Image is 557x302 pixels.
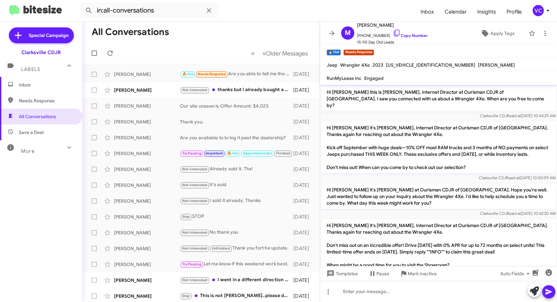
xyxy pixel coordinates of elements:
[340,62,370,68] span: Wrangler 4Xe
[376,268,389,280] span: Pause
[182,278,208,282] span: Not-Interested
[251,49,255,57] span: «
[114,134,180,141] div: [PERSON_NAME]
[9,27,74,43] a: Special Campaign
[114,118,180,125] div: [PERSON_NAME]
[527,5,550,16] button: VC
[292,87,314,93] div: [DATE]
[182,294,190,298] span: Stop
[292,245,314,252] div: [DATE]
[325,268,358,280] span: Templates
[415,2,439,21] a: Inbox
[479,175,556,180] span: Clarksville CDJR [DATE] 10:50:09 AM
[114,198,180,204] div: [PERSON_NAME]
[182,151,201,155] span: Try Pausing
[21,148,35,154] span: More
[248,47,312,60] nav: Page navigation example
[180,197,292,205] div: I sold it already. Thanks
[114,71,180,78] div: [PERSON_NAME]
[500,268,532,280] span: Auto Fields
[114,293,180,299] div: [PERSON_NAME]
[198,72,226,76] span: Needs Response
[80,3,218,18] input: Search
[357,21,427,29] span: [PERSON_NAME]
[292,166,314,173] div: [DATE]
[180,213,292,220] div: STOP
[321,184,556,209] p: Hi [PERSON_NAME] it's [PERSON_NAME] at Ourisman CDJR of [GEOGRAPHIC_DATA]. Hope you're well. Just...
[114,277,180,284] div: [PERSON_NAME]
[182,88,208,92] span: Not-Interested
[182,183,208,187] span: Not-Interested
[408,268,437,280] span: Mark Inactive
[292,229,314,236] div: [DATE]
[29,32,69,39] span: Special Campaign
[292,134,314,141] div: [DATE]
[363,268,395,280] button: Pause
[206,151,223,155] span: Important
[180,276,292,284] div: I went in a different direction with this vehicle. I already sold it. Thanks
[292,198,314,204] div: [DATE]
[114,245,180,252] div: [PERSON_NAME]
[327,75,362,81] span: RunMyLease Inc
[180,103,292,109] div: Our site unseen is Offer Amount: $4,025
[469,27,525,39] button: Apply Tags
[321,86,556,111] p: Hi [PERSON_NAME] this is [PERSON_NAME], Internet Director at Ourisman CDJR of [GEOGRAPHIC_DATA]. ...
[472,2,501,21] span: Insights
[19,113,56,120] span: All Conversations
[180,134,292,141] div: Are you available to bring it past the dealership?
[21,49,61,56] div: Clarksville CDJR
[182,230,208,235] span: Not-Interested
[292,103,314,109] div: [DATE]
[276,151,291,155] span: Finished
[180,292,292,300] div: This is not [PERSON_NAME]..please do not text again
[292,182,314,188] div: [DATE]
[393,33,427,38] a: Copy Number
[345,28,351,38] span: M
[266,50,308,57] span: Older Messages
[114,182,180,188] div: [PERSON_NAME]
[509,113,521,118] span: said at
[364,75,384,81] span: Engaged
[509,211,521,216] span: said at
[182,167,208,171] span: Not-Interested
[182,215,190,219] span: Stop
[182,262,201,266] span: Try Pausing
[327,50,341,55] small: 🔥 Hot
[247,47,259,60] button: Previous
[320,268,363,280] button: Templates
[321,122,556,173] p: Hi [PERSON_NAME] it's [PERSON_NAME], Internet Director at Ourisman CDJR of [GEOGRAPHIC_DATA]. Tha...
[480,113,556,118] span: Clarksville CDJR [DATE] 10:44:29 AM
[19,97,75,104] span: Needs Response
[357,29,427,39] span: [PHONE_NUMBER]
[292,261,314,268] div: [DATE]
[395,268,442,280] button: Mark Inactive
[182,199,208,203] span: Not-Interested
[227,151,238,155] span: 🔥 Hot
[292,277,314,284] div: [DATE]
[180,260,292,268] div: Let me know if this weekend work best.
[180,70,292,78] div: Are you able to tell me the final cost of this vehicle, including all additional fees and taxes?
[292,293,314,299] div: [DATE]
[439,2,472,21] a: Calendar
[501,2,527,21] a: Profile
[480,211,556,216] span: Clarksville CDJR [DATE] 10:42:20 AM
[495,268,537,280] button: Auto Fields
[180,245,292,252] div: Thank you fort he update.
[357,39,427,46] span: 15-90 Day Old Leads
[292,214,314,220] div: [DATE]
[372,62,383,68] span: 2023
[21,66,40,72] span: Labels
[180,181,292,189] div: It's sold
[243,151,272,155] span: Appointment Set
[508,175,520,180] span: said at
[292,71,314,78] div: [DATE]
[19,129,44,136] span: Save a Deal
[114,261,180,268] div: [PERSON_NAME]
[343,50,374,55] small: Needs Response
[478,62,515,68] span: [PERSON_NAME]
[114,166,180,173] div: [PERSON_NAME]
[386,62,475,68] span: [US_VEHICLE_IDENTIFICATION_NUMBER]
